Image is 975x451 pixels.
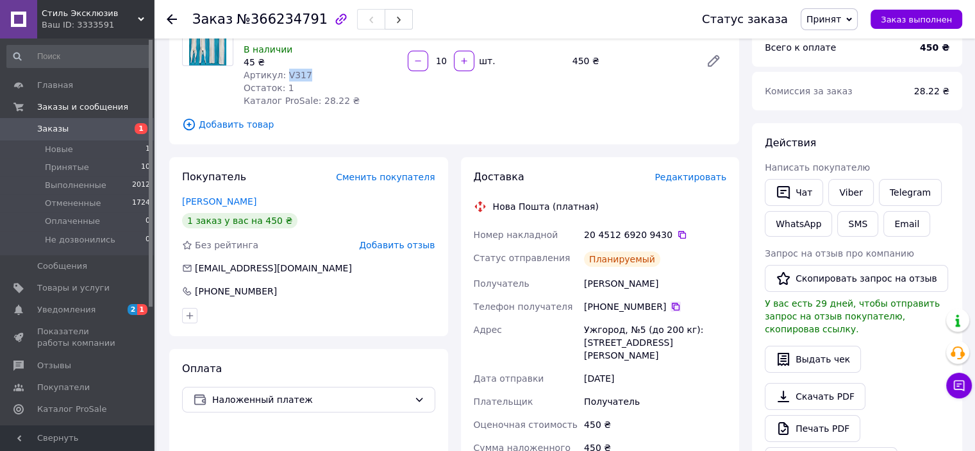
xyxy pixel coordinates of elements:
[765,248,914,259] span: Запрос на отзыв про компанию
[946,373,972,398] button: Чат с покупателем
[654,172,726,182] span: Редактировать
[189,15,227,65] img: Молния потайная YKK тип-3 Япония 40см белого цвета
[146,144,150,155] span: 1
[765,383,865,410] a: Скачать PDF
[474,171,524,183] span: Доставка
[37,360,71,371] span: Отзывы
[244,16,376,39] a: Молния потайная YKK тип-3 Япония 40см белого цвета
[581,318,729,367] div: Ужгород, №5 (до 200 кг): [STREET_ADDRESS][PERSON_NAME]
[146,234,150,246] span: 0
[37,326,119,349] span: Показатели работы компании
[336,172,435,182] span: Сменить покупателя
[42,8,138,19] span: Стиль Эксклюзив
[137,304,147,315] span: 1
[132,198,150,209] span: 1724
[881,15,952,24] span: Заказ выполнен
[37,80,73,91] span: Главная
[192,12,233,27] span: Заказ
[244,96,360,106] span: Каталог ProSale: 28.22 ₴
[45,162,89,173] span: Принятые
[128,304,138,315] span: 2
[244,44,292,55] span: В наличии
[584,300,726,313] div: [PHONE_NUMBER]
[45,144,73,155] span: Новые
[474,302,573,312] span: Телефон получателя
[474,230,558,240] span: Номер накладной
[581,367,729,390] div: [DATE]
[765,211,832,237] a: WhatsApp
[474,420,578,430] span: Оценочная стоимость
[837,211,878,237] button: SMS
[474,325,502,335] span: Адрес
[45,198,101,209] span: Отмененные
[37,282,110,294] span: Товары и услуги
[490,200,602,213] div: Нова Пошта (платная)
[146,216,150,227] span: 0
[182,171,246,183] span: Покупатель
[581,413,729,436] div: 450 ₴
[42,19,154,31] div: Ваш ID: 3333591
[182,196,256,207] a: [PERSON_NAME]
[765,265,948,292] button: Скопировать запрос на отзыв
[584,228,726,241] div: 20 4512 6920 9430
[6,45,151,68] input: Поиск
[476,55,496,67] div: шт.
[195,263,352,273] span: [EMAIL_ADDRESS][DOMAIN_NAME]
[195,240,258,250] span: Без рейтинга
[182,117,726,132] span: Добавить товар
[765,162,870,173] span: Написать покупателю
[567,52,696,70] div: 450 ₴
[871,10,962,29] button: Заказ выполнен
[45,234,115,246] span: Не дозвонились
[132,180,150,191] span: 2012
[244,83,294,93] span: Остаток: 1
[474,373,544,384] span: Дата отправки
[765,298,940,334] span: У вас есть 29 дней, чтобы отправить запрос на отзыв покупателю, скопировав ссылку.
[828,179,873,206] a: Viber
[806,14,841,24] span: Принят
[765,179,823,206] button: Чат
[167,13,177,26] div: Вернуться назад
[359,240,435,250] span: Добавить отзыв
[474,278,529,289] span: Получатель
[182,213,297,228] div: 1 заказ у вас на 450 ₴
[474,396,533,407] span: Плательщик
[37,123,69,135] span: Заказы
[765,415,860,442] a: Печать PDF
[237,12,328,27] span: №366234791
[581,390,729,413] div: Получатель
[765,86,853,96] span: Комиссия за заказ
[45,216,100,227] span: Оплаченные
[45,180,106,191] span: Выполненные
[765,137,816,149] span: Действия
[701,48,726,74] a: Редактировать
[37,304,96,316] span: Уведомления
[182,362,222,375] span: Оплата
[879,179,942,206] a: Telegram
[765,346,861,373] button: Выдать чек
[194,285,278,298] div: [PHONE_NUMBER]
[920,42,949,53] b: 450 ₴
[883,211,930,237] button: Email
[584,251,660,267] div: Планируемый
[135,123,147,134] span: 1
[37,260,87,272] span: Сообщения
[702,13,788,26] div: Статус заказа
[141,162,150,173] span: 10
[765,42,836,53] span: Всего к оплате
[474,253,571,263] span: Статус отправления
[37,101,128,113] span: Заказы и сообщения
[244,70,312,80] span: Артикул: V317
[37,382,90,393] span: Покупатели
[581,272,729,295] div: [PERSON_NAME]
[914,86,949,96] span: 28.22 ₴
[212,393,409,407] span: Наложенный платеж
[37,404,106,415] span: Каталог ProSale
[244,56,397,69] div: 45 ₴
